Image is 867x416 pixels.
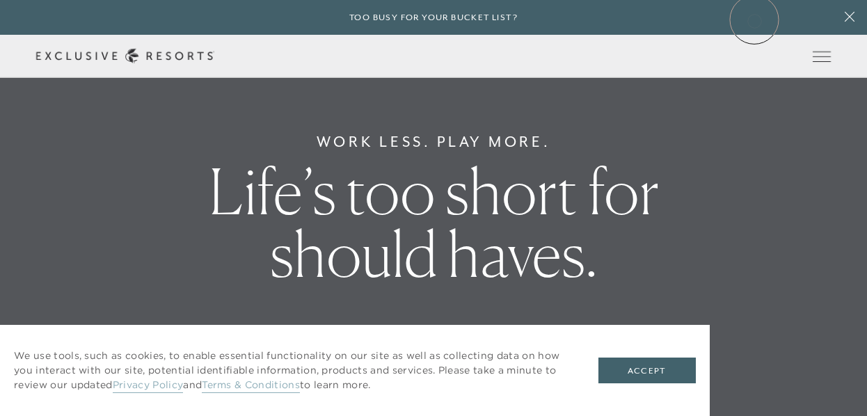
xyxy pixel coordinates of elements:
a: Privacy Policy [113,378,183,393]
p: We use tools, such as cookies, to enable essential functionality on our site as well as collectin... [14,349,571,392]
h6: Work Less. Play More. [317,131,551,153]
button: Open navigation [813,51,831,61]
h1: Life’s too short for should haves. [152,160,715,285]
button: Accept [598,358,696,384]
a: Terms & Conditions [202,378,300,393]
h6: Too busy for your bucket list? [349,11,518,24]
